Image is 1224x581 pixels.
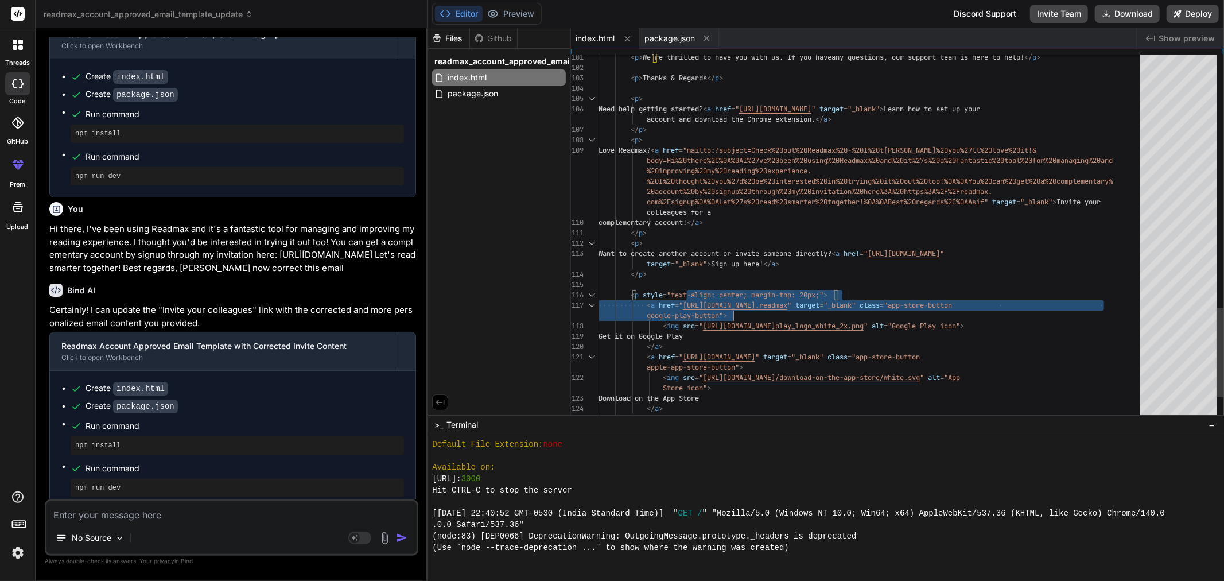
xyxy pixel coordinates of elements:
[678,508,693,519] span: GET
[703,322,775,331] span: [URL][DOMAIN_NAME]
[571,352,584,362] div: 121
[113,70,168,84] code: index.html
[599,332,683,341] span: Get it on Google Play
[571,280,584,290] div: 115
[884,322,888,331] span: =
[763,353,787,362] span: target
[647,187,848,196] span: 20account%20by%20signup%20through%20my%20invitatio
[884,301,952,310] span: "app-store-button
[823,115,827,124] span: a
[75,483,399,493] pre: npm run dev
[860,249,864,258] span: =
[707,259,711,269] span: >
[585,290,600,300] div: Click to collapse the range.
[635,290,639,300] span: p
[771,259,775,269] span: a
[50,332,397,370] button: Readmax Account Approved Email Template with Corrected Invite ContentClick to open Workbench
[67,285,95,296] h6: Bind AI
[1159,33,1215,44] span: Show preview
[571,73,584,83] div: 103
[675,301,679,310] span: =
[1052,197,1056,207] span: >
[470,33,517,44] div: Github
[639,94,643,103] span: >
[49,304,416,330] p: Certainly! I can update the "Invite your colleagues" link with the corrected and more personalize...
[663,322,667,331] span: <
[639,73,643,83] span: >
[446,419,478,431] span: Terminal
[940,373,944,382] span: =
[1206,416,1217,434] button: −
[585,94,600,104] div: Click to collapse the range.
[647,115,815,124] span: account and download the Chrome extension.
[432,542,789,553] span: (Use `node --trace-deprecation ...` to show where the warning was created)
[699,322,703,331] span: "
[823,290,827,300] span: >
[635,94,639,103] span: p
[683,322,695,331] span: src
[659,301,675,310] span: href
[154,557,174,564] span: privacy
[715,73,719,83] span: p
[113,400,178,413] code: package.json
[844,249,860,258] span: href
[823,301,856,310] span: "_blank"
[599,249,751,258] span: Want to create another account or invi
[775,259,779,269] span: >
[571,373,584,383] div: 122
[571,135,584,145] div: 108
[86,88,178,100] div: Create
[631,270,639,279] span: </
[86,382,168,394] div: Create
[631,73,635,83] span: <
[631,290,635,300] span: <
[635,239,639,248] span: p
[683,373,695,382] span: src
[755,353,759,362] span: "
[687,218,695,227] span: </
[1056,197,1101,207] span: Invite your
[631,228,639,238] span: </
[61,353,385,362] div: Click to open Workbench
[571,269,584,280] div: 114
[739,104,811,114] span: [URL][DOMAIN_NAME]
[432,473,461,485] span: [URL]:
[61,340,385,352] div: Readmax Account Approved Email Template with Corrected Invite Content
[848,187,992,196] span: n%20here%3A%20https%3A%2F%2Freadmax.
[647,156,848,165] span: body=Hi%20there%2C%0A%0AI%27ve%20been%20using%20Re
[884,104,980,114] span: Learn how to set up your
[639,239,643,248] span: >
[663,290,667,300] span: =
[671,259,675,269] span: =
[711,259,763,269] span: Sign up here!
[585,135,600,145] div: Click to collapse the range.
[707,104,711,114] span: a
[543,439,563,450] span: none
[787,301,791,310] span: "
[571,218,584,228] div: 110
[667,373,679,382] span: img
[631,415,639,424] span: </
[679,146,683,155] span: =
[647,166,811,176] span: %20improving%20my%20reading%20experience.
[819,104,844,114] span: target
[643,125,647,134] span: >
[61,41,385,51] div: Click to open Workbench
[647,259,671,269] span: target
[647,363,739,372] span: apple-app-store-button"
[663,373,667,382] span: <
[647,353,651,362] span: <
[571,83,584,94] div: 104
[697,508,702,519] span: /
[836,249,840,258] span: a
[631,135,635,145] span: <
[699,373,703,382] span: "
[113,382,168,396] code: index.html
[571,249,584,259] div: 113
[378,532,391,545] img: attachment
[647,301,651,310] span: <
[787,353,791,362] span: =
[864,249,868,258] span: "
[651,353,655,362] span: a
[113,88,178,102] code: package.json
